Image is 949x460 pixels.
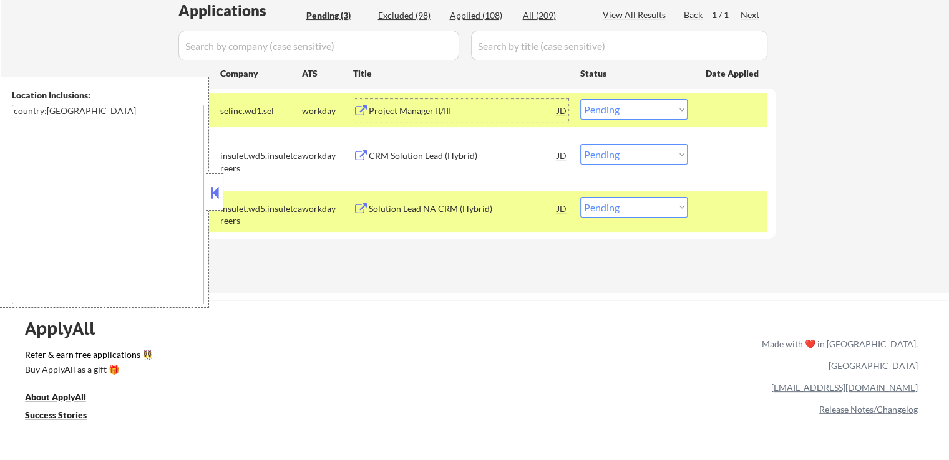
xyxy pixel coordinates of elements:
div: ApplyAll [25,318,109,339]
div: ATS [302,67,353,80]
input: Search by company (case sensitive) [178,31,459,60]
div: Made with ❤️ in [GEOGRAPHIC_DATA], [GEOGRAPHIC_DATA] [757,333,918,376]
a: [EMAIL_ADDRESS][DOMAIN_NAME] [771,382,918,393]
input: Search by title (case sensitive) [471,31,767,60]
div: Back [684,9,704,21]
div: All (209) [523,9,585,22]
div: insulet.wd5.insuletcareers [220,150,302,174]
div: Title [353,67,568,80]
div: selinc.wd1.sel [220,105,302,117]
a: Success Stories [25,409,104,424]
a: Refer & earn free applications 👯‍♀️ [25,350,501,363]
div: JD [556,144,568,166]
div: Next [741,9,761,21]
a: Release Notes/Changelog [819,404,918,414]
u: About ApplyAll [25,391,86,402]
div: Applied (108) [450,9,512,22]
u: Success Stories [25,410,87,420]
div: Location Inclusions: [12,89,204,102]
div: JD [556,197,568,219]
div: 1 / 1 [712,9,741,21]
a: About ApplyAll [25,391,104,406]
div: Date Applied [706,67,761,80]
div: Pending (3) [306,9,369,22]
div: JD [556,99,568,122]
div: insulet.wd5.insuletcareers [220,203,302,227]
div: View All Results [603,9,669,21]
div: Project Manager II/III [369,105,557,117]
div: workday [302,105,353,117]
div: Status [580,62,688,84]
div: CRM Solution Lead (Hybrid) [369,150,557,162]
div: Excluded (98) [378,9,440,22]
div: workday [302,203,353,215]
div: Applications [178,3,302,18]
div: Solution Lead NA CRM (Hybrid) [369,203,557,215]
a: Buy ApplyAll as a gift 🎁 [25,363,150,379]
div: Company [220,67,302,80]
div: Buy ApplyAll as a gift 🎁 [25,365,150,374]
div: workday [302,150,353,162]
